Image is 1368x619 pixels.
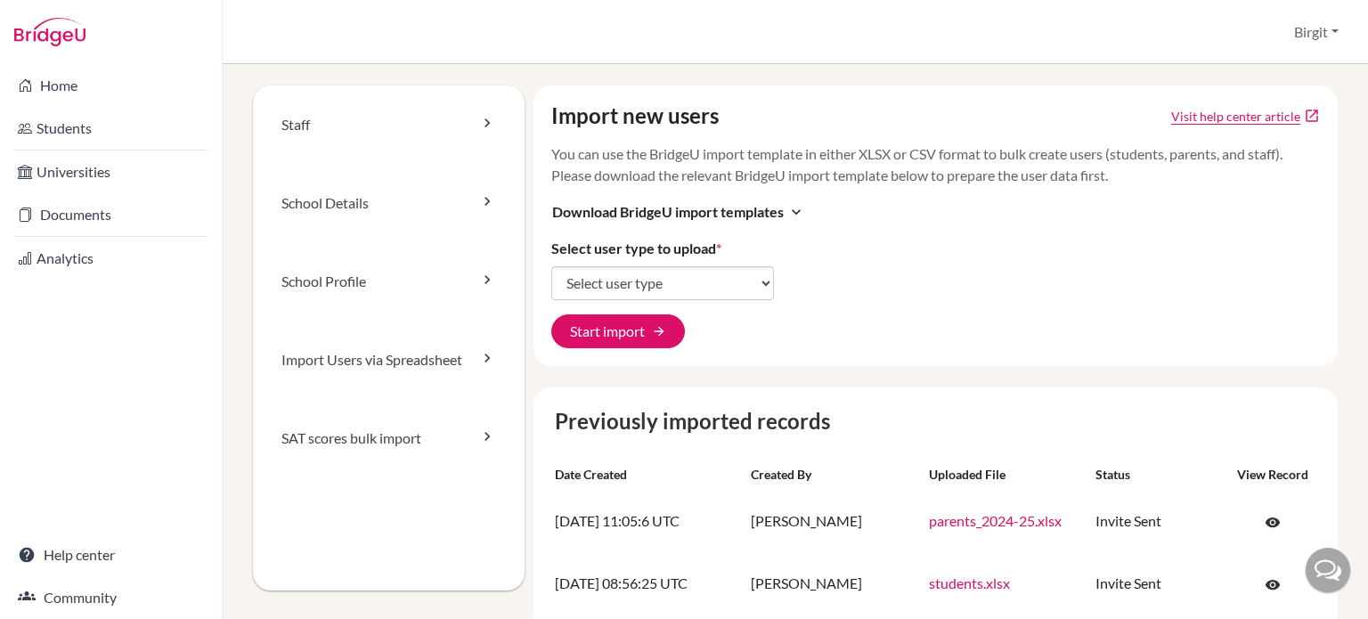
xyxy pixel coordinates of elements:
td: [PERSON_NAME] [744,491,922,553]
td: [DATE] 08:56:25 UTC [548,553,744,615]
a: students.xlsx [929,574,1010,591]
p: You can use the BridgeU import template in either XLSX or CSV format to bulk create users (studen... [551,143,1321,186]
a: Documents [4,197,218,232]
a: Home [4,68,218,103]
a: Staff [253,86,525,164]
a: SAT scores bulk import [253,399,525,477]
td: [DATE] 11:05:6 UTC [548,491,744,553]
td: [PERSON_NAME] [744,553,922,615]
button: Start import [551,314,685,348]
a: open_in_new [1304,108,1320,124]
label: Select user type to upload [551,238,721,259]
img: Bridge-U [14,18,85,46]
a: Analytics [4,240,218,276]
a: School Details [253,164,525,242]
th: View record [1222,459,1323,491]
i: expand_more [787,203,805,221]
caption: Previously imported records [548,405,1324,437]
h4: Import new users [551,103,719,129]
a: parents_2024-25.xlsx [929,512,1062,529]
td: Invite Sent [1088,553,1222,615]
span: visibility [1265,515,1281,531]
span: visibility [1265,577,1281,593]
span: Download BridgeU import templates [552,201,784,223]
td: Invite Sent [1088,491,1222,553]
a: Click to open Tracking student registration article in a new tab [1171,107,1300,126]
a: Click to open the record on its current state [1246,567,1299,601]
a: Import Users via Spreadsheet [253,321,525,399]
a: Students [4,110,218,146]
span: arrow_forward [652,324,666,338]
th: Status [1088,459,1222,491]
a: Universities [4,154,218,190]
th: Uploaded file [922,459,1089,491]
a: Help center [4,537,218,573]
a: Click to open the record on its current state [1246,505,1299,539]
button: Download BridgeU import templatesexpand_more [551,200,806,224]
th: Date created [548,459,744,491]
button: Birgit [1286,15,1347,49]
a: Community [4,580,218,615]
th: Created by [744,459,922,491]
a: School Profile [253,242,525,321]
